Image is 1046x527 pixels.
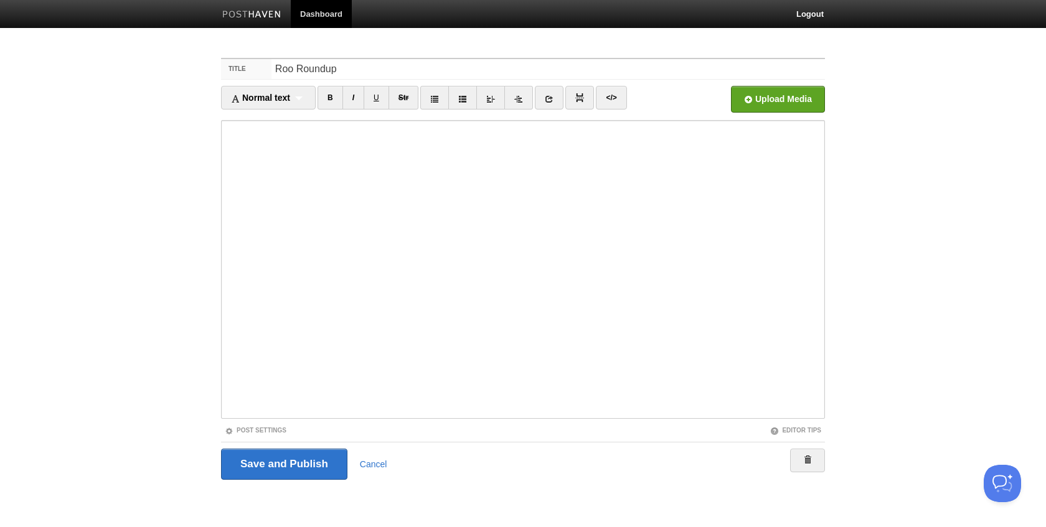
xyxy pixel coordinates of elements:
a: U [364,86,389,110]
input: Save and Publish [221,449,347,480]
a: </> [596,86,626,110]
a: Editor Tips [770,427,821,434]
del: Str [398,93,409,102]
img: Posthaven-bar [222,11,281,20]
a: Cancel [360,459,387,469]
a: B [318,86,343,110]
a: Post Settings [225,427,286,434]
a: Str [389,86,419,110]
a: I [342,86,364,110]
img: pagebreak-icon.png [575,93,584,102]
span: Normal text [231,93,290,103]
label: Title [221,59,271,79]
iframe: Help Scout Beacon - Open [984,465,1021,502]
